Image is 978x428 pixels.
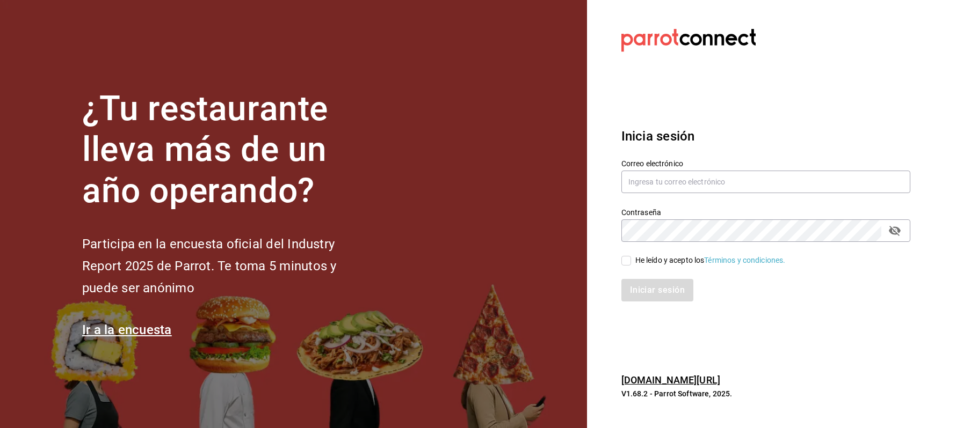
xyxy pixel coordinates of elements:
h3: Inicia sesión [621,127,910,146]
input: Ingresa tu correo electrónico [621,171,910,193]
label: Correo electrónico [621,159,910,167]
button: passwordField [886,222,904,240]
a: Términos y condiciones. [704,256,785,264]
h2: Participa en la encuesta oficial del Industry Report 2025 de Parrot. Te toma 5 minutos y puede se... [82,233,372,299]
div: He leído y acepto los [635,255,786,266]
p: V1.68.2 - Parrot Software, 2025. [621,388,910,399]
a: Ir a la encuesta [82,322,172,337]
label: Contraseña [621,208,910,216]
a: [DOMAIN_NAME][URL] [621,374,720,386]
h1: ¿Tu restaurante lleva más de un año operando? [82,88,372,212]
